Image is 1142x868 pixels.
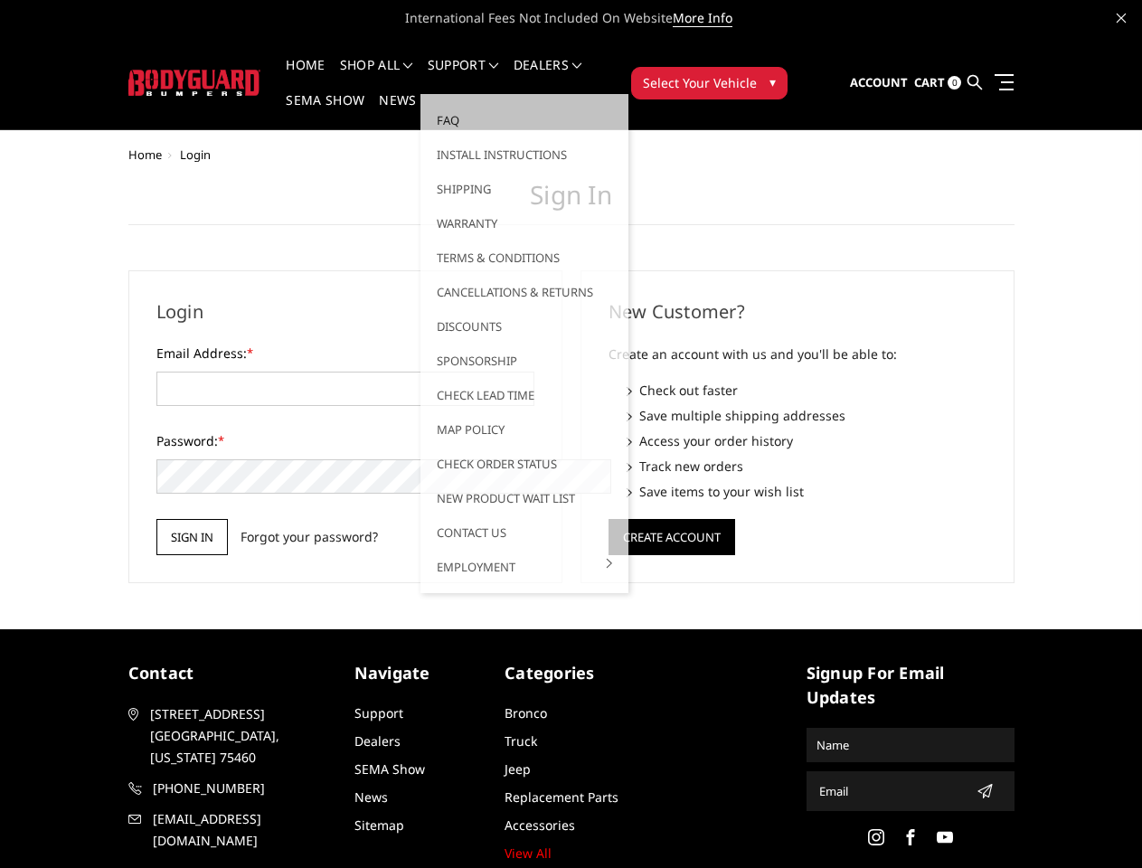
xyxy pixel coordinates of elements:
a: Create Account [609,526,735,543]
a: Account [850,59,908,108]
a: Accessories [505,816,575,834]
a: Shipping [428,172,621,206]
a: Sponsorship [428,344,621,378]
a: News [379,94,416,129]
a: [EMAIL_ADDRESS][DOMAIN_NAME] [128,808,336,852]
label: Password: [156,431,534,450]
a: Discounts [428,309,621,344]
a: SEMA Show [354,760,425,778]
li: Track new orders [627,457,986,476]
a: Contact Us [428,515,621,550]
span: 0 [948,76,961,90]
a: Truck [505,732,537,750]
h5: Navigate [354,661,487,685]
a: Dealers [354,732,401,750]
span: [EMAIL_ADDRESS][DOMAIN_NAME] [153,808,335,852]
input: Sign in [156,519,228,555]
a: Check Order Status [428,447,621,481]
h5: signup for email updates [807,661,1015,710]
input: Name [809,731,1012,759]
li: Save multiple shipping addresses [627,406,986,425]
span: [PHONE_NUMBER] [153,778,335,799]
a: shop all [340,59,413,94]
li: Save items to your wish list [627,482,986,501]
a: Terms & Conditions [428,241,621,275]
a: Check Lead Time [428,378,621,412]
a: New Product Wait List [428,481,621,515]
a: Sitemap [354,816,404,834]
a: Home [286,59,325,94]
li: Access your order history [627,431,986,450]
a: Home [128,146,162,163]
label: Email Address: [156,344,534,363]
a: SEMA Show [286,94,364,129]
a: Jeep [505,760,531,778]
a: Replacement Parts [505,788,618,806]
span: ▾ [769,72,776,91]
a: MAP Policy [428,412,621,447]
span: Select Your Vehicle [643,73,757,92]
a: Forgot your password? [241,527,378,546]
a: Dealers [514,59,582,94]
a: Warranty [428,206,621,241]
span: Account [850,74,908,90]
button: Create Account [609,519,735,555]
a: Employment [428,550,621,584]
p: Create an account with us and you'll be able to: [609,344,986,365]
img: BODYGUARD BUMPERS [128,70,261,96]
span: [STREET_ADDRESS] [GEOGRAPHIC_DATA], [US_STATE] 75460 [150,703,333,769]
button: Select Your Vehicle [631,67,788,99]
h5: Categories [505,661,637,685]
a: More Info [673,9,732,27]
a: View All [505,844,552,862]
a: News [354,788,388,806]
h2: New Customer? [609,298,986,325]
input: Email [812,777,969,806]
h5: contact [128,661,336,685]
a: Cart 0 [914,59,961,108]
li: Check out faster [627,381,986,400]
a: Install Instructions [428,137,621,172]
a: Support [428,59,499,94]
a: Bronco [505,704,547,722]
span: Cart [914,74,945,90]
a: FAQ [428,103,621,137]
a: [PHONE_NUMBER] [128,778,336,799]
span: Login [180,146,211,163]
h2: Login [156,298,534,325]
a: Cancellations & Returns [428,275,621,309]
a: Support [354,704,403,722]
h1: Sign in [128,180,1015,225]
